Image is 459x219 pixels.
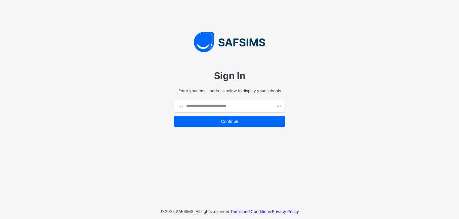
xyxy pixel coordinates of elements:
[174,88,285,93] span: Enter your email address below to display your schools
[167,32,292,52] img: SAFSIMS Logo
[174,70,285,81] span: Sign In
[230,209,299,214] span: ·
[160,209,230,214] span: © 2025 SAFSIMS. All rights reserved.
[179,119,280,124] span: Continue
[272,209,299,214] a: Privacy Policy
[230,209,271,214] a: Terms and Conditions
